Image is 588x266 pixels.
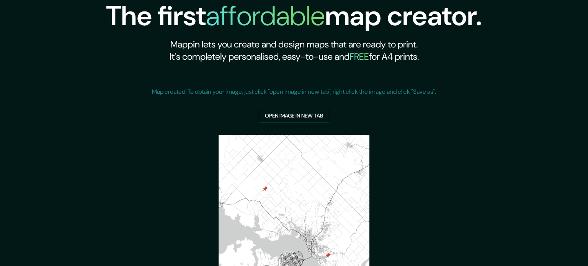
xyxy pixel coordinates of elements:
h5: FREE [350,51,369,62]
h2: Mappin lets you create and design maps that are ready to print. It's completely personalised, eas... [106,38,482,63]
p: Map created! To obtain your image, just click "open image in new tab", right click the image and ... [152,87,436,96]
a: Open image in new tab [259,109,329,123]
